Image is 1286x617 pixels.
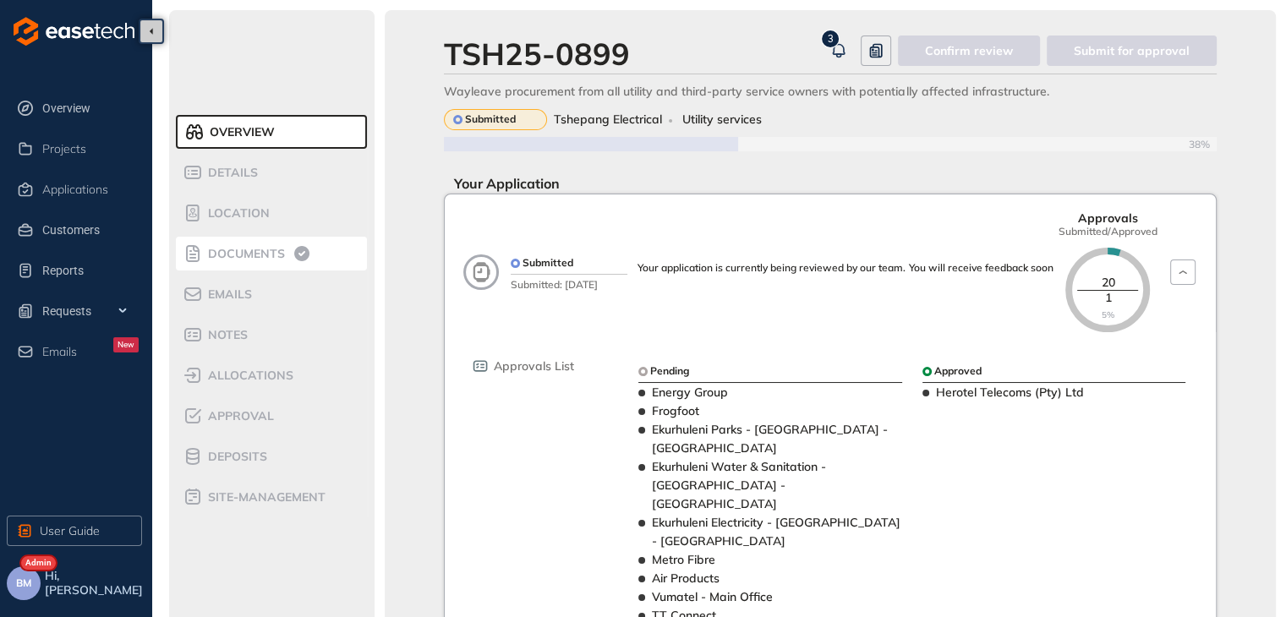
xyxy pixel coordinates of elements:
span: Energy Group [652,385,728,400]
span: Overview [205,125,275,139]
span: Documents [203,247,285,261]
div: Wayleave procurement from all utility and third-party service owners with potentially affected in... [444,85,1217,99]
span: Approvals List [494,359,574,374]
span: Metro Fibre [652,552,715,567]
span: Submitted: [DATE] [511,274,627,291]
span: Submitted/Approved [1059,226,1157,238]
sup: 3 [822,30,839,47]
div: New [113,337,139,352]
span: Vumatel - Main Office [652,589,773,604]
img: logo [14,17,134,46]
span: Ekurhuleni Water & Sanitation - [GEOGRAPHIC_DATA] - [GEOGRAPHIC_DATA] [652,459,826,511]
span: Notes [203,328,248,342]
span: Submitted [523,257,573,269]
span: site-management [203,490,326,505]
span: Customers [42,213,139,247]
span: Approval [203,409,274,423]
span: Ekurhuleni Electricity - [GEOGRAPHIC_DATA] - [GEOGRAPHIC_DATA] [652,515,900,549]
span: Details [203,166,258,180]
span: Emails [203,287,252,302]
span: Tshepang Electrical [554,112,662,127]
span: Frogfoot [652,403,699,418]
span: Deposits [203,450,267,464]
span: Location [203,206,270,221]
span: Utility services [682,112,762,127]
span: Reports [42,254,139,287]
div: TSH25-0899 [444,35,630,72]
span: Air Products [652,571,720,586]
span: 38% [1189,139,1217,150]
span: Emails [42,345,77,359]
span: 3 [828,33,834,45]
div: Your application is currently being reviewed by our team. You will receive feedback soon [638,262,1053,274]
span: Approvals [1078,211,1138,226]
span: allocations [203,369,293,383]
button: User Guide [7,516,142,546]
span: Approved [934,365,982,377]
span: Submitted [465,113,516,125]
span: Overview [42,91,139,125]
span: BM [16,577,31,589]
span: User Guide [40,521,100,540]
button: BM [7,566,41,600]
span: 5% [1102,310,1114,320]
span: Projects [42,142,86,156]
span: Ekurhuleni Parks - [GEOGRAPHIC_DATA] - [GEOGRAPHIC_DATA] [652,422,888,456]
span: Hi, [PERSON_NAME] [45,569,145,598]
span: Herotel Telecoms (Pty) Ltd [936,385,1084,400]
span: Applications [42,183,108,197]
span: Your Application [444,175,560,192]
span: Requests [42,294,139,328]
span: Pending [650,365,689,377]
